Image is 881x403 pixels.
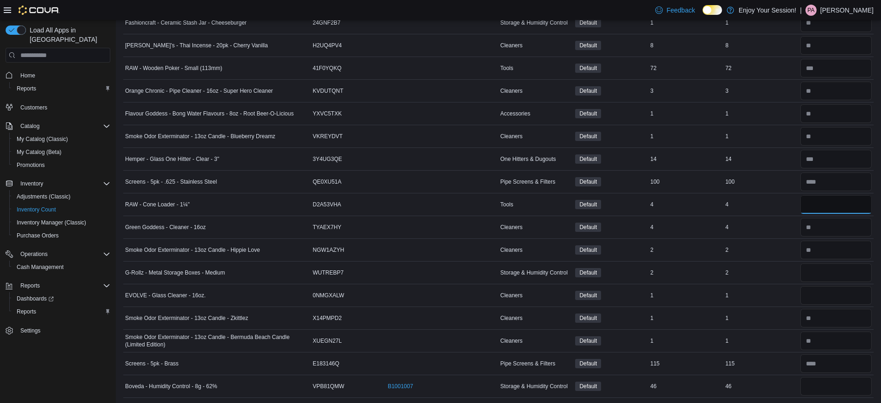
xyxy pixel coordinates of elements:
div: 2 [723,267,799,278]
span: Boveda - Humidity Control - 8g - 62% [125,383,217,390]
div: 14 [648,154,723,165]
span: Dashboards [17,295,54,302]
div: 2 [648,267,723,278]
span: Default [579,41,597,50]
div: Patrick Atueyi [805,5,817,16]
span: Smoke Odor Exterminator - 13oz Candle - Blueberry Dreamz [125,133,275,140]
span: D2A53VHA [313,201,341,208]
span: Adjustments (Classic) [13,191,110,202]
button: Inventory Manager (Classic) [9,216,114,229]
span: Storage & Humidity Control [500,19,567,26]
div: 8 [723,40,799,51]
div: 1 [723,131,799,142]
p: Enjoy Your Session! [739,5,797,16]
p: | [800,5,802,16]
span: Inventory Count [17,206,56,213]
div: 3 [648,85,723,96]
span: Default [579,337,597,345]
div: 1 [648,131,723,142]
span: Screens - 5pk - .625 - Stainless Steel [125,178,217,186]
span: Catalog [20,122,39,130]
span: My Catalog (Classic) [13,134,110,145]
div: 4 [723,222,799,233]
span: Cleaners [500,246,522,254]
span: Settings [20,327,40,334]
a: Purchase Orders [13,230,63,241]
span: Accessories [500,110,530,117]
a: Dashboards [9,292,114,305]
div: 72 [648,63,723,74]
nav: Complex example [6,64,110,361]
span: Inventory Count [13,204,110,215]
div: 3 [723,85,799,96]
span: Default [575,154,601,164]
span: Load All Apps in [GEOGRAPHIC_DATA] [26,26,110,44]
span: Cleaners [500,292,522,299]
span: Feedback [666,6,695,15]
button: Promotions [9,159,114,172]
a: Reports [13,306,40,317]
span: Promotions [13,160,110,171]
span: Customers [17,102,110,113]
span: Default [575,177,601,186]
span: Default [579,155,597,163]
button: Inventory [2,177,114,190]
span: Screens - 5pk - Brass [125,360,178,367]
span: Customers [20,104,47,111]
a: B1001007 [388,383,413,390]
div: 1 [648,17,723,28]
span: My Catalog (Beta) [17,148,62,156]
span: 41F0YQKQ [313,64,342,72]
span: Inventory Manager (Classic) [13,217,110,228]
div: 72 [723,63,799,74]
a: Reports [13,83,40,94]
span: Storage & Humidity Control [500,269,567,276]
div: 1 [723,313,799,324]
input: Dark Mode [703,5,722,15]
span: Smoke Odor Exterminator - 13oz Candle - Hippie Love [125,246,260,254]
button: Catalog [2,120,114,133]
span: E183146Q [313,360,339,367]
span: Cleaners [500,87,522,95]
button: Inventory Count [9,203,114,216]
span: Settings [17,325,110,336]
span: Default [579,359,597,368]
span: Default [579,200,597,209]
span: Reports [17,308,36,315]
button: Operations [2,248,114,261]
span: Catalog [17,121,110,132]
span: EVOLVE - Glass Cleaner - 16oz. [125,292,206,299]
span: Smoke Odor Exterminator - 13oz Candle - Bermuda Beach Candle (Limited Edition) [125,333,309,348]
span: TYAEX7HY [313,224,342,231]
button: Operations [17,249,51,260]
a: Customers [17,102,51,113]
button: Adjustments (Classic) [9,190,114,203]
span: Default [579,382,597,390]
div: 1 [648,335,723,346]
span: Tools [500,201,513,208]
span: Default [575,336,601,345]
button: My Catalog (Beta) [9,146,114,159]
span: Default [575,132,601,141]
span: Smoke Odor Exterminator - 13oz Candle - Zkittlez [125,314,248,322]
button: Settings [2,324,114,337]
img: Cova [19,6,60,15]
button: Inventory [17,178,47,189]
div: 8 [648,40,723,51]
span: Default [579,19,597,27]
span: Default [579,109,597,118]
span: Purchase Orders [17,232,59,239]
div: 46 [648,381,723,392]
span: Fashioncraft - Ceramic Stash Jar - Cheeseburger [125,19,247,26]
span: Default [579,269,597,277]
a: My Catalog (Classic) [13,134,72,145]
span: WUTREBP7 [313,269,344,276]
span: Default [575,382,601,391]
span: Default [575,109,601,118]
span: Default [575,359,601,368]
div: 100 [723,176,799,187]
button: Cash Management [9,261,114,274]
span: Flavour Goddess - Bong Water Flavours - 8oz - Root Beer-O-Licious [125,110,294,117]
span: Cleaners [500,133,522,140]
